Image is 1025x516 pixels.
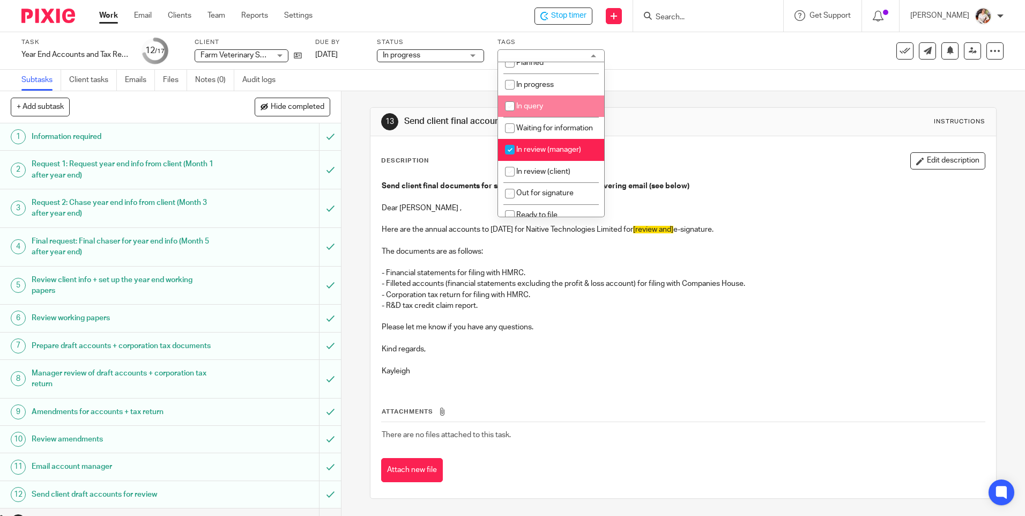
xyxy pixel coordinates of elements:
[134,10,152,21] a: Email
[32,459,216,475] h1: Email account manager
[11,338,26,353] div: 7
[516,102,543,110] span: In query
[32,338,216,354] h1: Prepare draft accounts + corporation tax documents
[32,431,216,447] h1: Review amendments
[11,311,26,326] div: 6
[382,300,984,311] p: - R&D tax credit claim report.
[516,81,554,89] span: In progress
[381,157,429,165] p: Description
[11,371,26,386] div: 8
[32,272,216,299] h1: Review client info + set up the year end working papers
[145,45,165,57] div: 12
[32,404,216,420] h1: Amendments for accounts + tax return
[516,59,544,67] span: Planned
[195,70,234,91] a: Notes (0)
[655,13,751,23] input: Search
[32,195,216,222] h1: Request 2: Chase year end info from client (Month 3 after year end)
[315,51,338,58] span: [DATE]
[125,70,155,91] a: Emails
[32,129,216,145] h1: Information required
[255,98,330,116] button: Hide completed
[497,38,605,47] label: Tags
[382,278,984,289] p: - Filleted accounts (financial statements excluding the profit & loss account) for filing with Co...
[11,432,26,447] div: 10
[383,51,420,59] span: In progress
[382,191,984,213] p: Dear [PERSON_NAME] ,
[21,70,61,91] a: Subtasks
[99,10,118,21] a: Work
[382,344,984,355] p: Kind regards,
[382,431,511,439] span: There are no files attached to this task.
[516,124,593,132] span: Waiting for information
[195,38,302,47] label: Client
[404,116,706,127] h1: Send client final accounts for signature
[32,365,216,393] h1: Manager review of draft accounts + corporation tax return
[975,8,992,25] img: Kayleigh%20Henson.jpeg
[315,38,363,47] label: Due by
[284,10,313,21] a: Settings
[516,168,570,175] span: In review (client)
[69,70,117,91] a: Client tasks
[11,460,26,475] div: 11
[155,48,165,54] small: /17
[21,49,129,60] div: Year End Accounts and Tax Return
[382,246,984,257] p: The documents are as follows:
[633,226,673,233] span: [review and]
[910,10,969,21] p: [PERSON_NAME]
[516,146,581,153] span: In review (manager)
[934,117,985,126] div: Instructions
[11,487,26,502] div: 12
[11,129,26,144] div: 1
[382,182,689,190] strong: Send client final documents for signature via DocuSign with covering email (see below)
[382,290,984,300] p: - Corporation tax return for filing with HMRC.
[382,257,984,279] p: - Financial statements for filing with HMRC.
[11,201,26,216] div: 3
[382,409,433,415] span: Attachments
[21,38,129,47] label: Task
[168,10,191,21] a: Clients
[207,10,225,21] a: Team
[11,278,26,293] div: 5
[382,322,984,333] p: Please let me know if you have any questions.
[32,486,216,503] h1: Send client draft accounts for review
[381,113,398,130] div: 13
[163,70,187,91] a: Files
[551,10,586,21] span: Stop timer
[809,12,851,19] span: Get Support
[11,98,70,116] button: + Add subtask
[516,189,574,197] span: Out for signature
[241,10,268,21] a: Reports
[242,70,284,91] a: Audit logs
[382,355,984,377] p: Kayleigh
[21,9,75,23] img: Pixie
[32,310,216,326] h1: Review working papers
[271,103,324,112] span: Hide completed
[11,239,26,254] div: 4
[516,211,558,219] span: Ready to file
[377,38,484,47] label: Status
[11,404,26,419] div: 9
[910,152,985,169] button: Edit description
[200,51,300,59] span: Farm Veterinary Solutions Ltd
[381,458,443,482] button: Attach new file
[32,156,216,183] h1: Request 1: Request year end info from client (Month 1 after year end)
[32,233,216,261] h1: Final request: Final chaser for year end info (Month 5 after year end)
[382,224,984,235] p: Here are the annual accounts to [DATE] for Naitive Technologies Limited for e-signature.
[534,8,592,25] div: Farm Veterinary Solutions Ltd - Year End Accounts and Tax Return
[11,163,26,178] div: 2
